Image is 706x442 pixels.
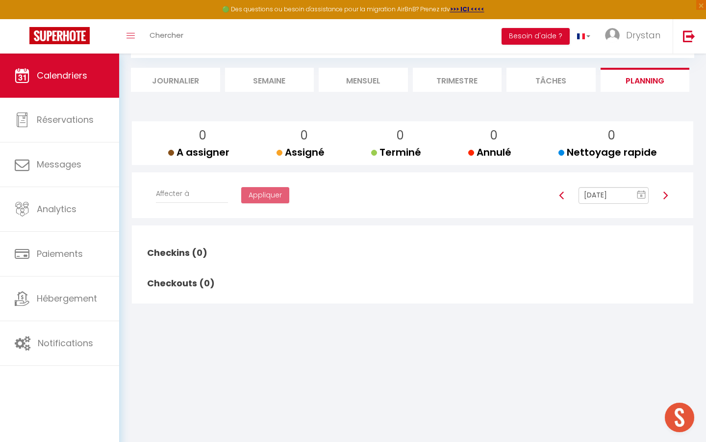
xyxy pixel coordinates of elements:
[579,187,649,204] input: Select Date
[640,193,643,198] text: 8
[661,192,669,199] img: arrow-right3.svg
[683,30,695,42] img: logout
[601,68,690,92] li: Planning
[168,145,229,159] span: A assigner
[558,145,657,159] span: Nettoyage rapide
[150,30,183,40] span: Chercher
[506,68,596,92] li: Tâches
[284,126,325,145] p: 0
[176,126,229,145] p: 0
[371,145,421,159] span: Terminé
[131,68,220,92] li: Journalier
[37,158,81,170] span: Messages
[29,27,90,44] img: Super Booking
[38,337,93,349] span: Notifications
[468,145,511,159] span: Annulé
[558,192,566,199] img: arrow-left3.svg
[626,29,660,41] span: Drystan
[145,268,217,299] h2: Checkouts (0)
[566,126,657,145] p: 0
[37,113,94,126] span: Réservations
[145,238,217,268] h2: Checkins (0)
[476,126,511,145] p: 0
[319,68,408,92] li: Mensuel
[241,187,289,204] button: Appliquer
[598,19,673,54] a: ... Drystan
[37,69,87,82] span: Calendriers
[277,145,325,159] span: Assigné
[379,126,421,145] p: 0
[37,292,97,304] span: Hébergement
[450,5,484,13] a: >>> ICI <<<<
[605,28,620,43] img: ...
[665,403,694,432] div: Ouvrir le chat
[37,248,83,260] span: Paiements
[413,68,502,92] li: Trimestre
[502,28,570,45] button: Besoin d'aide ?
[142,19,191,54] a: Chercher
[37,203,76,215] span: Analytics
[225,68,314,92] li: Semaine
